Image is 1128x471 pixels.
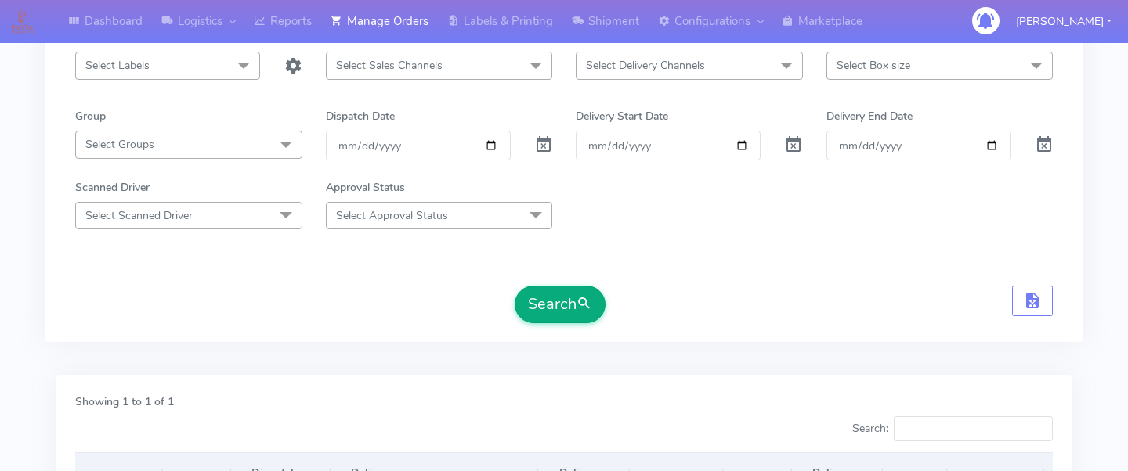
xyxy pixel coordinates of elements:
[85,58,150,73] span: Select Labels
[75,179,150,196] label: Scanned Driver
[515,286,606,323] button: Search
[826,108,913,124] label: Delivery End Date
[326,108,395,124] label: Dispatch Date
[326,179,405,196] label: Approval Status
[894,416,1053,441] input: Search:
[85,208,193,223] span: Select Scanned Driver
[586,58,705,73] span: Select Delivery Channels
[837,58,910,73] span: Select Box size
[852,416,1053,441] label: Search:
[75,394,174,410] label: Showing 1 to 1 of 1
[336,58,443,73] span: Select Sales Channels
[85,137,154,152] span: Select Groups
[1004,5,1123,38] button: [PERSON_NAME]
[336,208,448,223] span: Select Approval Status
[75,108,106,124] label: Group
[576,108,668,124] label: Delivery Start Date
